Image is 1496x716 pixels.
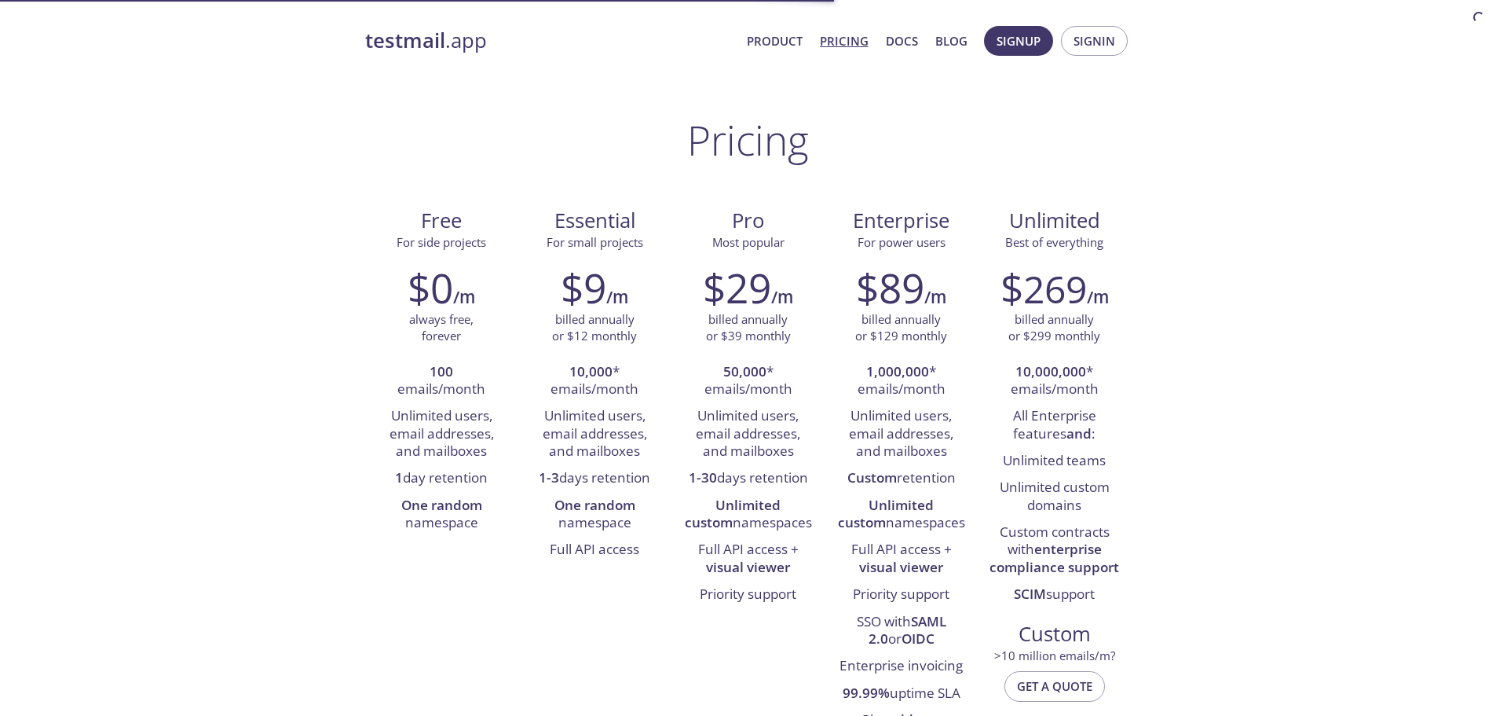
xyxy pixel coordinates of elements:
h6: /m [453,284,475,310]
li: Custom contracts with [989,520,1119,582]
strong: 100 [430,362,453,380]
button: Signup [984,26,1053,56]
li: SSO with or [836,609,966,654]
h1: Pricing [687,116,809,163]
p: billed annually or $39 monthly [706,311,791,345]
strong: and [1066,424,1092,442]
li: namespace [377,493,507,538]
span: Essential [531,207,659,234]
span: 269 [1023,263,1087,314]
li: Full API access [530,537,660,564]
li: Full API access + [836,537,966,582]
li: Unlimited custom domains [989,475,1119,520]
h6: /m [924,284,946,310]
a: Docs [886,31,918,51]
span: > 10 million emails/m? [994,648,1115,663]
li: Unlimited users, email addresses, and mailboxes [683,403,813,465]
strong: 10,000,000 [1015,362,1086,380]
p: billed annually or $129 monthly [855,311,947,345]
span: Enterprise [837,207,965,234]
strong: SCIM [1014,585,1046,603]
span: For small projects [547,234,643,250]
li: Full API access + [683,537,813,582]
span: Pro [684,207,812,234]
span: For power users [858,234,946,250]
strong: Custom [847,468,897,487]
strong: One random [554,496,635,514]
strong: 1 [395,468,403,487]
p: billed annually or $299 monthly [1008,311,1100,345]
a: Pricing [820,31,869,51]
h2: $29 [703,264,771,311]
span: For side projects [397,234,486,250]
strong: visual viewer [706,558,790,576]
span: Unlimited [1009,207,1100,234]
a: testmail.app [365,28,734,54]
h2: $89 [856,264,924,311]
h2: $ [1000,264,1087,311]
h6: /m [771,284,793,310]
li: All Enterprise features : [989,403,1119,448]
h2: $9 [561,264,606,311]
li: namespaces [683,493,813,538]
li: retention [836,465,966,492]
strong: 50,000 [723,362,766,380]
strong: Unlimited custom [685,496,781,531]
h6: /m [1087,284,1109,310]
p: always free, forever [409,311,474,345]
li: Enterprise invoicing [836,653,966,680]
li: Unlimited users, email addresses, and mailboxes [530,403,660,465]
li: Unlimited users, email addresses, and mailboxes [377,403,507,465]
h2: $0 [408,264,453,311]
span: Free [378,207,506,234]
li: * emails/month [836,359,966,404]
strong: enterprise compliance support [989,540,1119,575]
h6: /m [606,284,628,310]
span: Signup [997,31,1041,51]
span: Most popular [712,234,785,250]
p: billed annually or $12 monthly [552,311,637,345]
li: Priority support [683,582,813,608]
a: Blog [935,31,967,51]
strong: 10,000 [569,362,613,380]
a: Product [747,31,803,51]
li: Unlimited teams [989,448,1119,475]
button: Get a quote [1004,671,1105,701]
strong: testmail [365,27,445,54]
strong: Unlimited custom [838,496,935,531]
li: uptime SLA [836,681,966,707]
li: emails/month [377,359,507,404]
strong: SAML 2.0 [869,612,946,648]
li: Unlimited users, email addresses, and mailboxes [836,403,966,465]
li: * emails/month [530,359,660,404]
li: days retention [683,465,813,492]
li: days retention [530,465,660,492]
li: support [989,582,1119,608]
strong: 1-30 [689,468,717,487]
strong: 1-3 [539,468,559,487]
span: Get a quote [1017,676,1092,696]
button: Signin [1061,26,1128,56]
li: Priority support [836,582,966,608]
li: day retention [377,465,507,492]
strong: OIDC [902,630,935,648]
span: Signin [1074,31,1115,51]
li: namespaces [836,493,966,538]
strong: 1,000,000 [866,362,929,380]
li: * emails/month [683,359,813,404]
li: namespace [530,493,660,538]
strong: 99.99% [843,684,890,702]
span: Best of everything [1005,234,1103,250]
li: * emails/month [989,359,1119,404]
strong: One random [401,496,482,514]
strong: visual viewer [859,558,943,576]
span: Custom [990,621,1118,648]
